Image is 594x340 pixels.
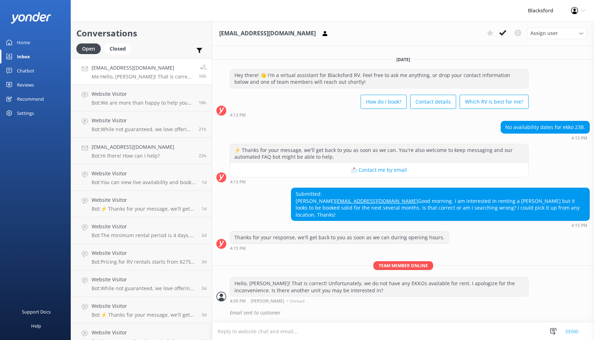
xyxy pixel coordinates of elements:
a: Website VisitorBot:While not guaranteed, we love offering one-way rentals and try to accommodate ... [71,270,212,297]
a: Website VisitorBot:The minimum rental period is 4 days. However, we do offer 3-day rental special... [71,217,212,244]
p: Bot: While not guaranteed, we love offering one-way rentals and try to accommodate requests as be... [92,285,196,292]
span: Sep 26 2025 08:03am (UTC -06:00) America/Chihuahua [202,259,206,265]
h4: Website Visitor [92,329,196,336]
strong: 4:13 PM [230,180,246,184]
span: Sep 28 2025 01:36pm (UTC -06:00) America/Chihuahua [199,100,206,106]
p: Bot: Pricing for RV rentals starts from $275 per day and varies based on location, RV type, and t... [92,259,196,265]
div: No availability dates for ekko 23B. [501,121,589,133]
div: Hello, [PERSON_NAME]! That is correct! Unfortunately, we do not have any EKKOs available for rent... [230,277,528,296]
h4: [EMAIL_ADDRESS][DOMAIN_NAME] [92,64,193,72]
strong: 4:56 PM [230,299,246,303]
span: Sep 27 2025 06:23pm (UTC -06:00) America/Chihuahua [202,179,206,185]
strong: 4:13 PM [571,136,587,140]
span: Sep 28 2025 03:56pm (UTC -06:00) America/Chihuahua [199,73,206,79]
p: Bot: We are more than happy to help you choose which Rv is best for you! Take our "Which RV is be... [92,100,193,106]
div: Sep 28 2025 03:13pm (UTC -06:00) America/Chihuahua [230,179,529,184]
span: [PERSON_NAME] [251,299,284,303]
div: Settings [17,106,34,120]
h4: Website Visitor [92,117,193,124]
strong: 4:13 PM [230,113,246,117]
a: Closed [104,45,135,52]
div: Reviews [17,78,34,92]
p: Bot: While not guaranteed, we love offering one-way rentals and try to accommodate requests as be... [92,126,193,133]
strong: 4:15 PM [571,223,587,228]
div: Sep 28 2025 03:13pm (UTC -06:00) America/Chihuahua [501,135,590,140]
div: Sep 28 2025 03:13pm (UTC -06:00) America/Chihuahua [230,112,529,117]
div: Closed [104,43,131,54]
img: yonder-white-logo.png [11,12,51,24]
button: Which RV is best for me? [460,95,529,109]
p: Bot: Hi there! How can I help? [92,153,174,159]
div: Home [17,35,30,49]
a: Website VisitorBot:While not guaranteed, we love offering one-way rentals and try to accommodate ... [71,111,212,138]
h4: Website Visitor [92,170,196,177]
div: Submitted: [PERSON_NAME] Good morning. I am interested in renting a [PERSON_NAME] but it looks to... [291,188,589,221]
p: Bot: The minimum rental period is 4 days. However, we do offer 3-day rental specials throughout t... [92,232,196,239]
p: Me: Hello, [PERSON_NAME]! That is correct! Unfortunately, we do not have any EKKOs available for ... [92,74,193,80]
span: Assign user [530,29,558,37]
a: Website VisitorBot:⚡ Thanks for your message, we'll get back to you as soon as we can. You're als... [71,297,212,323]
span: Sep 28 2025 10:09am (UTC -06:00) America/Chihuahua [199,153,206,159]
p: Bot: ⚡ Thanks for your message, we'll get back to you as soon as we can. You're also welcome to k... [92,206,196,212]
span: Sep 26 2025 06:27am (UTC -06:00) America/Chihuahua [202,285,206,291]
span: Team member online [373,261,433,270]
div: ⚡ Thanks for your message, we'll get back to you as soon as we can. You're also welcome to keep m... [230,144,528,163]
h4: Website Visitor [92,249,196,257]
a: Website VisitorBot:Pricing for RV rentals starts from $275 per day and varies based on location, ... [71,244,212,270]
span: Sep 26 2025 05:22am (UTC -06:00) America/Chihuahua [202,312,206,318]
div: Hey there! 👋 I'm a virtual assistant for Blacksford RV. Feel free to ask me anything, or drop you... [230,69,528,88]
div: Help [31,319,41,333]
button: How do I book? [361,95,407,109]
span: • Unread [287,299,304,303]
a: Website VisitorBot:You can view live availability and book your RV online by visiting [URL][DOMAI... [71,164,212,191]
span: Sep 26 2025 10:22am (UTC -06:00) America/Chihuahua [202,232,206,238]
a: Open [76,45,104,52]
p: Bot: You can view live availability and book your RV online by visiting [URL][DOMAIN_NAME]. You c... [92,179,196,186]
button: Contact details [410,95,456,109]
h4: [EMAIL_ADDRESS][DOMAIN_NAME] [92,143,174,151]
div: Open [76,43,101,54]
h3: [EMAIL_ADDRESS][DOMAIN_NAME] [219,29,316,38]
span: Sep 27 2025 06:02pm (UTC -06:00) America/Chihuahua [202,206,206,212]
a: Website VisitorBot:⚡ Thanks for your message, we'll get back to you as soon as we can. You're als... [71,191,212,217]
span: Sep 28 2025 11:17am (UTC -06:00) America/Chihuahua [199,126,206,132]
p: Bot: ⚡ Thanks for your message, we'll get back to you as soon as we can. You're also welcome to k... [92,312,196,318]
h2: Conversations [76,27,206,40]
div: Recommend [17,92,44,106]
h4: Website Visitor [92,223,196,230]
div: 2025-09-28T22:00:23.483 [216,307,590,319]
div: Sep 28 2025 03:15pm (UTC -06:00) America/Chihuahua [230,246,449,251]
div: Chatbot [17,64,34,78]
div: Support Docs [22,305,51,319]
strong: 4:15 PM [230,246,246,251]
div: Sep 28 2025 03:56pm (UTC -06:00) America/Chihuahua [230,298,529,303]
span: [DATE] [392,57,414,63]
button: 📩 Contact me by email [230,163,528,177]
a: [EMAIL_ADDRESS][DOMAIN_NAME]Me:Hello, [PERSON_NAME]! That is correct! Unfortunately, we do not ha... [71,58,212,85]
a: [EMAIL_ADDRESS][DOMAIN_NAME]Bot:Hi there! How can I help?22h [71,138,212,164]
a: [EMAIL_ADDRESS][DOMAIN_NAME] [335,198,418,204]
h4: Website Visitor [92,196,196,204]
div: Thanks for your response, we'll get back to you as soon as we can during opening hours. [230,231,449,244]
div: Assign User [527,28,587,39]
h4: Website Visitor [92,302,196,310]
div: Email sent to customer [230,307,590,319]
div: Sep 28 2025 03:15pm (UTC -06:00) America/Chihuahua [291,223,590,228]
h4: Website Visitor [92,276,196,283]
h4: Website Visitor [92,90,193,98]
div: Inbox [17,49,30,64]
a: Website VisitorBot:We are more than happy to help you choose which Rv is best for you! Take our "... [71,85,212,111]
